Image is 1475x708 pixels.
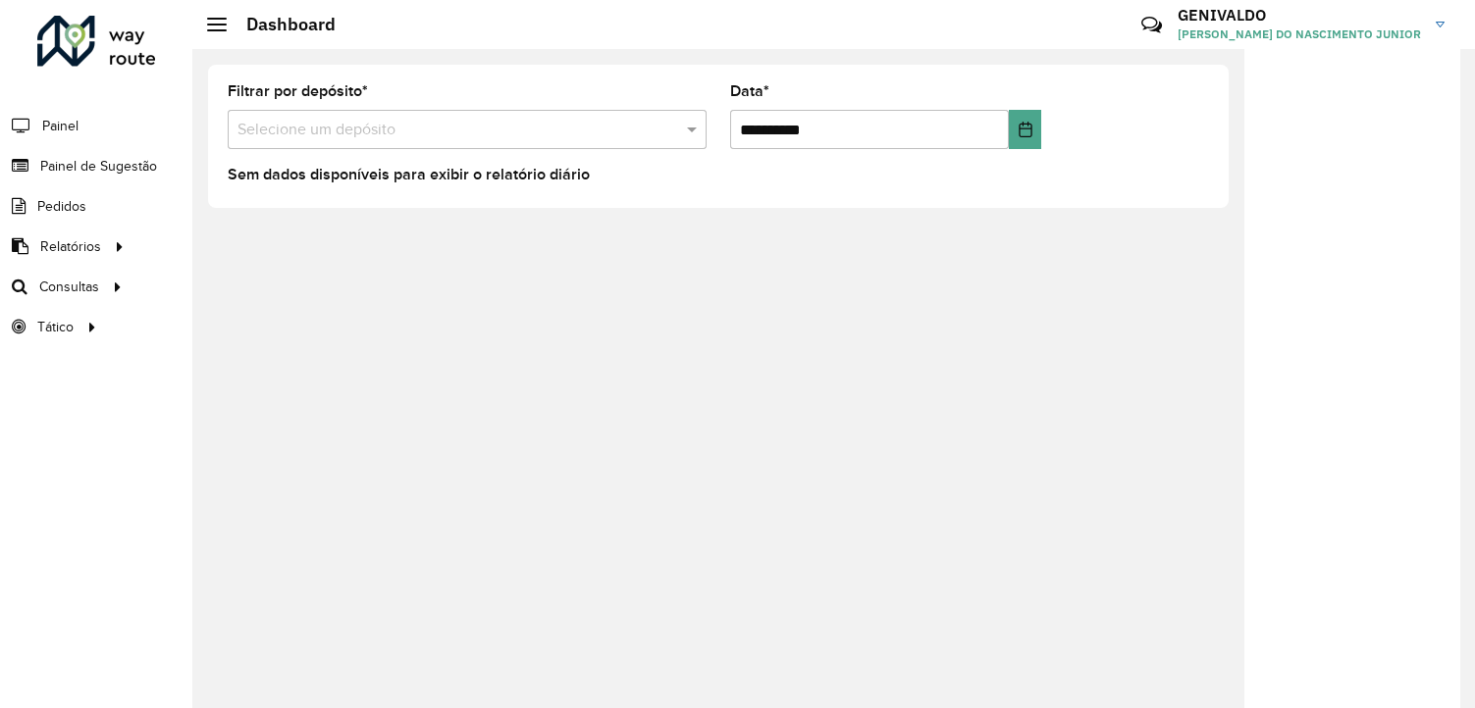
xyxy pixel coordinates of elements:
label: Sem dados disponíveis para exibir o relatório diário [228,163,590,186]
span: [PERSON_NAME] DO NASCIMENTO JUNIOR [1178,25,1421,43]
h3: GENIVALDO [1178,6,1421,25]
h2: Dashboard [227,14,336,35]
span: Painel [42,116,79,136]
span: Consultas [39,277,99,297]
label: Data [730,79,769,103]
a: Contato Rápido [1131,4,1173,46]
span: Painel de Sugestão [40,156,157,177]
span: Pedidos [37,196,86,217]
button: Choose Date [1009,110,1041,149]
label: Filtrar por depósito [228,79,368,103]
span: Relatórios [40,236,101,257]
span: Tático [37,317,74,337]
